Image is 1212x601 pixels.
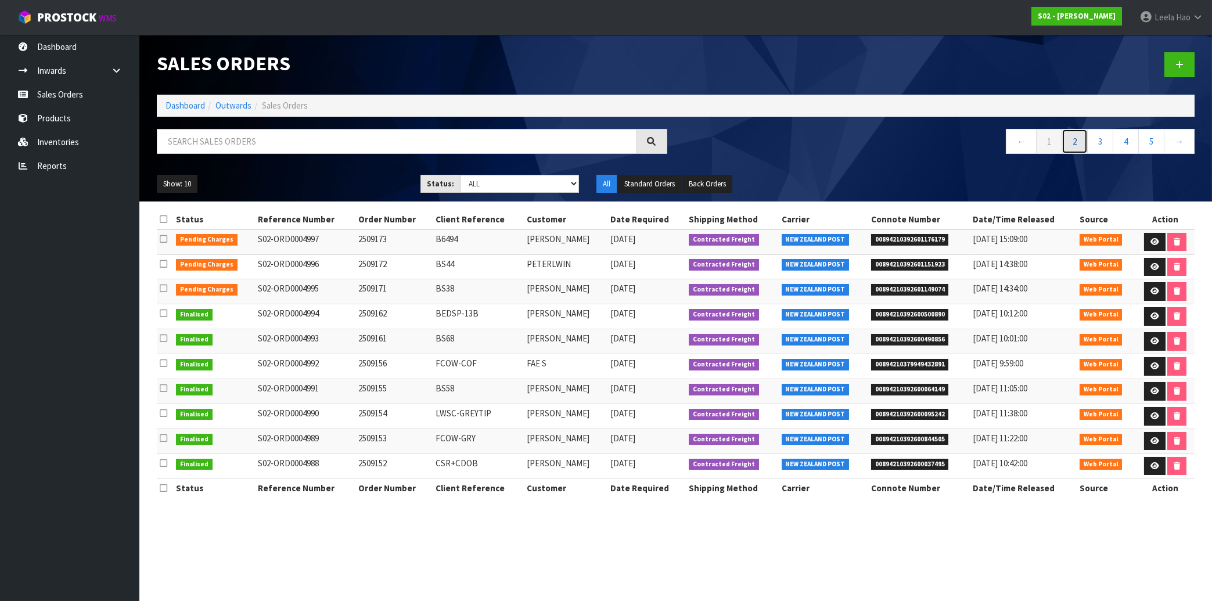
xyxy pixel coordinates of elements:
td: [PERSON_NAME] [524,329,607,354]
td: FCOW-COF [433,354,524,379]
td: [PERSON_NAME] [524,229,607,254]
span: 00894210392601151923 [871,259,949,271]
th: Status [173,210,255,229]
span: Contracted Freight [689,384,759,395]
span: Pending Charges [176,234,238,246]
td: [PERSON_NAME] [524,454,607,478]
span: [DATE] [610,308,635,319]
span: ProStock [37,10,96,25]
span: Web Portal [1080,259,1123,271]
th: Connote Number [868,210,970,229]
span: [DATE] 10:42:00 [973,458,1027,469]
span: 00894210392600500890 [871,309,949,321]
span: Web Portal [1080,384,1123,395]
span: Finalised [176,384,213,395]
span: Finalised [176,334,213,346]
span: Web Portal [1080,434,1123,445]
span: Web Portal [1080,284,1123,296]
span: [DATE] [610,458,635,469]
span: NEW ZEALAND POST [782,309,850,321]
th: Shipping Method [686,210,778,229]
span: [DATE] [610,333,635,344]
td: S02-ORD0004991 [255,379,355,404]
button: Show: 10 [157,175,197,193]
span: [DATE] 11:05:00 [973,383,1027,394]
td: BS38 [433,279,524,304]
button: Standard Orders [618,175,681,193]
th: Reference Number [255,478,355,497]
td: S02-ORD0004997 [255,229,355,254]
span: [DATE] [610,233,635,244]
span: NEW ZEALAND POST [782,234,850,246]
th: Source [1077,478,1136,497]
td: S02-ORD0004996 [255,254,355,279]
nav: Page navigation [685,129,1195,157]
span: NEW ZEALAND POST [782,359,850,370]
span: Pending Charges [176,259,238,271]
td: 2509172 [355,254,433,279]
td: [PERSON_NAME] [524,429,607,454]
span: Finalised [176,434,213,445]
td: [PERSON_NAME] [524,304,607,329]
td: 2509161 [355,329,433,354]
td: 2509162 [355,304,433,329]
span: Contracted Freight [689,284,759,296]
a: 1 [1036,129,1062,154]
span: [DATE] [610,283,635,294]
th: Date/Time Released [970,210,1077,229]
a: Dashboard [166,100,205,111]
td: S02-ORD0004988 [255,454,355,478]
td: S02-ORD0004993 [255,329,355,354]
th: Carrier [779,478,868,497]
span: Web Portal [1080,309,1123,321]
td: 2509171 [355,279,433,304]
span: Finalised [176,359,213,370]
th: Source [1077,210,1136,229]
span: NEW ZEALAND POST [782,259,850,271]
span: 00894210392601176179 [871,234,949,246]
span: [DATE] 14:38:00 [973,258,1027,269]
td: 2509153 [355,429,433,454]
td: BEDSP-13B [433,304,524,329]
span: Sales Orders [262,100,308,111]
td: S02-ORD0004992 [255,354,355,379]
span: [DATE] 10:01:00 [973,333,1027,344]
span: Hao [1176,12,1191,23]
span: Contracted Freight [689,309,759,321]
span: NEW ZEALAND POST [782,284,850,296]
span: Contracted Freight [689,334,759,346]
span: Web Portal [1080,459,1123,470]
th: Action [1136,210,1195,229]
img: cube-alt.png [17,10,32,24]
span: [DATE] 11:38:00 [973,408,1027,419]
span: Contracted Freight [689,409,759,420]
span: [DATE] [610,258,635,269]
th: Customer [524,210,607,229]
span: NEW ZEALAND POST [782,409,850,420]
td: FCOW-GRY [433,429,524,454]
span: [DATE] 15:09:00 [973,233,1027,244]
span: 00894210392600037495 [871,459,949,470]
span: Finalised [176,459,213,470]
span: Contracted Freight [689,234,759,246]
td: 2509152 [355,454,433,478]
span: Leela [1155,12,1174,23]
span: Contracted Freight [689,434,759,445]
td: S02-ORD0004994 [255,304,355,329]
td: [PERSON_NAME] [524,379,607,404]
th: Customer [524,478,607,497]
td: BS68 [433,329,524,354]
a: 2 [1062,129,1088,154]
td: FAE S [524,354,607,379]
span: Contracted Freight [689,459,759,470]
span: [DATE] [610,433,635,444]
th: Date Required [607,478,686,497]
input: Search sales orders [157,129,637,154]
span: NEW ZEALAND POST [782,434,850,445]
span: Finalised [176,409,213,420]
td: 2509173 [355,229,433,254]
span: Contracted Freight [689,259,759,271]
th: Date/Time Released [970,478,1077,497]
span: 00894210392600844505 [871,434,949,445]
span: Web Portal [1080,409,1123,420]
